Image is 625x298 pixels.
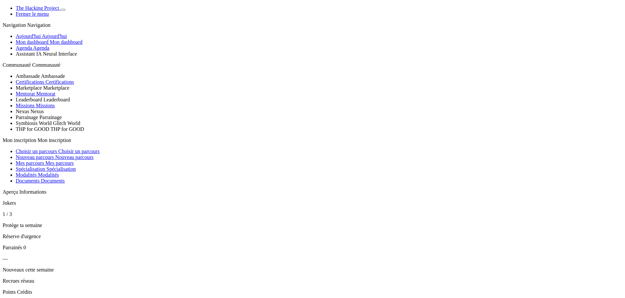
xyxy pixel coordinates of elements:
p: Nouveaux cette semaine [3,267,622,273]
p: Réserve d'urgence [3,234,622,239]
p: Protège ta semaine [3,222,622,228]
span: Informations [19,189,46,195]
span: Leaderboard Leaderboard [16,97,70,102]
span: Ambassade [41,73,65,79]
span: Mon inscription [38,137,71,143]
span: Choisir un parcours [58,149,99,154]
span: Jokers [3,200,16,206]
span: Mes parcours [45,160,74,166]
span: THP for GOOD THP for GOOD [16,126,84,132]
span: Points [3,289,16,295]
span: Nexus [30,109,44,114]
span: Nexus [16,109,29,114]
p: — [3,256,622,262]
span: Missions [36,103,55,108]
a: Choisir un parcours Choisir un parcours [16,149,99,154]
span: Marketplace Marketplace [16,85,69,91]
span: Documents [41,178,65,184]
span: Ambassade [16,73,40,79]
span: Nouveau parcours [16,154,54,160]
a: Modalités Modalités [16,172,59,178]
span: Navigation [3,22,26,28]
span: Certifications [16,79,44,85]
a: Mentorat Mentorat [16,91,55,96]
span: Choisir un parcours [16,149,57,154]
span: The Hacking Project [16,5,59,11]
span: Navigation [27,22,50,28]
span: translation missing: fr.dashboard.community.tabs.leaderboard [44,97,70,102]
span: Aujourd'hui [16,33,41,39]
span: Aujourd'hui [42,33,67,39]
span: Agenda [33,45,49,51]
span: Communauté [3,62,31,68]
span: Mon inscription [3,137,36,143]
span: Ambassade Ambassade [16,73,65,79]
span: Communauté [32,62,60,68]
a: Spécialisation Spécialisation [16,166,76,172]
span: Agenda [16,45,32,51]
span: Missions [16,103,35,108]
span: Nouveau parcours [55,154,94,160]
span: Spécialisation [46,166,76,172]
span: 0 [24,245,26,250]
a: Nouveau parcours Nouveau parcours [16,154,94,160]
span: Marketplace [16,85,42,91]
span: Spécialisation [16,166,45,172]
span: Symbiosis World Glitch World [16,120,80,126]
a: Mes parcours Mes parcours [16,160,74,166]
span: Parrainage [39,114,62,120]
span: Parrainés [3,245,22,250]
span: Certifications [45,79,74,85]
a: Certifications Certifications [16,79,74,85]
span: Modalités [38,172,59,178]
span: Mon dashboard [50,39,82,45]
a: Mon dashboard Mon dashboard [16,39,82,45]
a: Aujourd'hui Aujourd'hui [16,33,67,39]
span: Glitch World [53,120,80,126]
span: translation missing: fr.dashboard.community.tabs.leaderboard [16,97,42,102]
p: 1 / 3 [3,211,622,217]
span: Marketplace [43,85,69,91]
span: Mentorat [36,91,56,96]
span: Documents [16,178,40,184]
span: THP for GOOD [50,126,84,132]
span: Aperçu [3,189,18,195]
a: Fermer le menu [16,11,49,17]
span: THP for GOOD [16,126,49,132]
span: Neural Interface [43,51,77,57]
span: Crédits [17,289,32,295]
span: Assistant IA [16,51,42,57]
span: Modalités [16,172,37,178]
span: Assistant IA Neural Interface [16,51,77,57]
span: Nexus Nexus [16,109,44,114]
span: Mes parcours [16,160,44,166]
span: Symbiosis World [16,120,52,126]
a: Documents Documents [16,178,65,184]
a: Agenda Agenda [16,45,49,51]
span: Parrainage [16,114,38,120]
button: Basculer de thème [60,9,65,11]
span: Mentorat [16,91,35,96]
span: Parrainage Parrainage [16,114,62,120]
span: Mon dashboard [16,39,48,45]
a: Missions Missions [16,103,55,108]
p: Recrues réseau [3,278,622,284]
a: The Hacking Project [16,5,60,11]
